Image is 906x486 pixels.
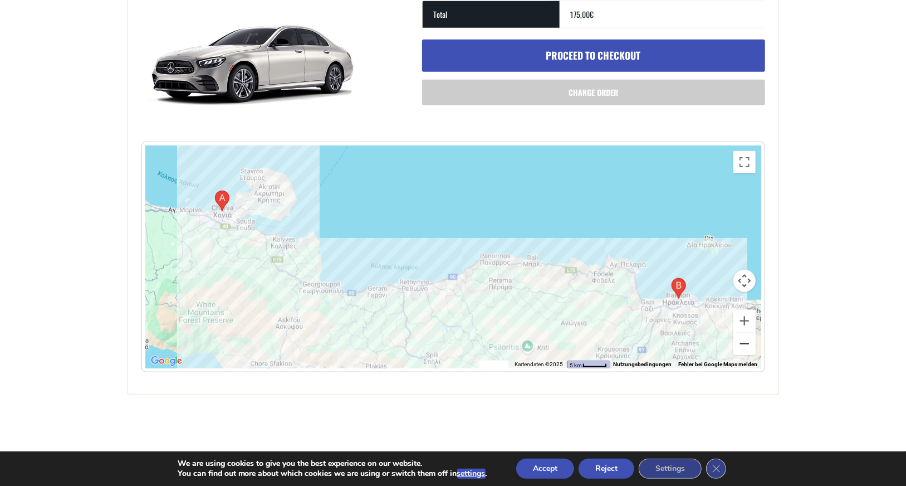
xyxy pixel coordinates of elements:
a: Nutzungsbedingungen (wird in neuem Tab geöffnet) [614,361,672,367]
div: Chatzimichali Giannari 35, Chania 731 35, Griechenland [215,191,229,211]
img: Google [148,354,185,368]
button: Accept [516,459,574,479]
button: settings [457,469,486,479]
p: You can find out more about which cookies we are using or switch them off in . [178,469,487,479]
th: Total [423,1,560,28]
button: Verkleinern [733,333,756,355]
span: 5 km [570,362,582,368]
a: Change order [422,80,765,105]
bdi: 175,00 [571,8,594,20]
div: Leof. Ikarou 17, Iraklio 713 07, Griechenland [672,278,686,299]
button: Skalierung der Karte: 5 km pro 40 Pixel [567,361,610,368]
a: Dieses Gebiet in Google Maps öffnen (in neuem Fenster) [148,354,185,368]
button: Close GDPR Cookie Banner [706,459,726,479]
button: Reject [579,459,634,479]
p: We are using cookies to give you the best experience on our website. [178,459,487,469]
span: Kartendaten ©2025 [515,361,564,367]
button: Kamerasteuerung für die Karte [733,270,756,292]
button: Settings [639,459,702,479]
a: Proceed to checkout [422,40,765,72]
span: € [590,8,594,20]
a: Fehler bei Google Maps melden [679,361,758,367]
button: Vergrößern [733,310,756,332]
button: Kurzbefehle [479,361,508,368]
button: Vollbildansicht ein/aus [733,151,756,173]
